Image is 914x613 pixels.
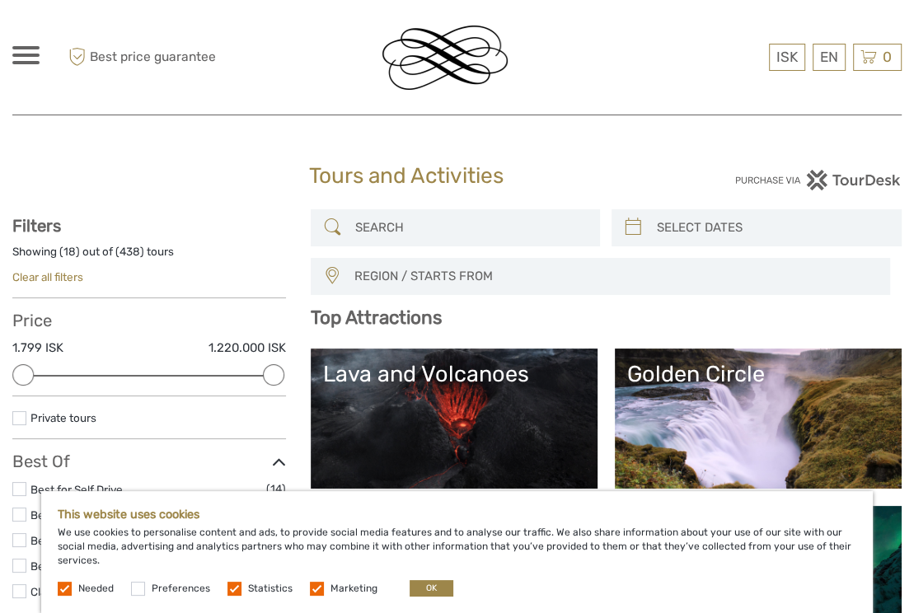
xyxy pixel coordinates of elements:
img: PurchaseViaTourDesk.png [734,170,902,190]
span: Best price guarantee [64,44,235,71]
label: Preferences [152,582,210,596]
label: Needed [78,582,114,596]
a: Best of Reykjanes/Eruption Sites [30,508,200,522]
h3: Best Of [12,452,286,471]
a: Lava and Volcanoes [323,361,585,476]
div: Lava and Volcanoes [323,361,585,387]
div: Showing ( ) out of ( ) tours [12,244,286,269]
span: (14) [266,480,286,498]
a: Best of Winter [30,559,103,573]
div: We use cookies to personalise content and ads, to provide social media features and to analyse ou... [41,491,873,613]
label: 438 [120,244,140,260]
div: EN [813,44,846,71]
a: Golden Circle [627,361,889,476]
span: ISK [776,49,798,65]
label: 1.799 ISK [12,339,63,357]
button: REGION / STARTS FROM [347,263,882,290]
a: Private tours [30,411,96,424]
a: Clear all filters [12,270,83,283]
p: We're away right now. Please check back later! [23,29,186,42]
div: Golden Circle [627,361,889,387]
h3: Price [12,311,286,330]
button: Open LiveChat chat widget [190,26,209,45]
a: Classic Tours [30,585,97,598]
img: Reykjavik Residence [382,26,508,90]
input: SELECT DATES [649,213,893,242]
button: OK [410,580,453,597]
label: Marketing [330,582,377,596]
h1: Tours and Activities [309,163,606,190]
strong: Filters [12,216,61,236]
h5: This website uses cookies [58,508,856,522]
label: 1.220.000 ISK [209,339,286,357]
label: Statistics [248,582,293,596]
a: Best of Summer [30,534,114,547]
label: 18 [63,244,76,260]
input: SEARCH [349,213,593,242]
b: Top Attractions [311,306,442,329]
span: 0 [880,49,894,65]
a: Best for Self Drive [30,483,123,496]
